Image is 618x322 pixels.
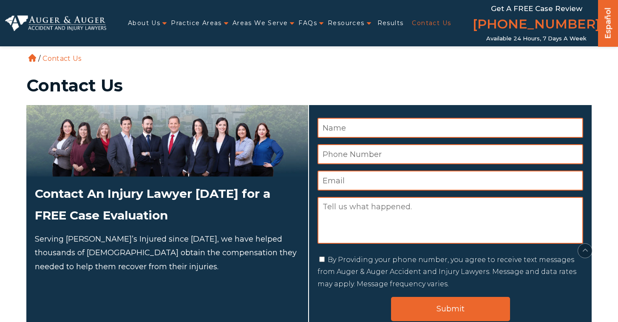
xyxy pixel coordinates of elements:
[578,243,592,258] button: scroll to up
[171,14,222,32] a: Practice Areas
[26,77,592,94] h1: Contact Us
[28,54,36,62] a: Home
[128,14,160,32] a: About Us
[328,14,365,32] a: Resources
[318,144,583,164] input: Phone Number
[298,14,317,32] a: FAQs
[40,54,83,63] li: Contact Us
[391,297,510,321] input: Submit
[26,105,308,177] img: Attorneys
[491,4,582,13] span: Get a FREE Case Review
[412,14,451,32] a: Contact Us
[377,14,404,32] a: Results
[5,15,106,31] img: Auger & Auger Accident and Injury Lawyers Logo
[318,118,583,138] input: Name
[232,14,288,32] a: Areas We Serve
[35,232,300,274] p: Serving [PERSON_NAME]’s Injured since [DATE], we have helped thousands of [DEMOGRAPHIC_DATA] obta...
[318,171,583,191] input: Email
[473,15,600,35] a: [PHONE_NUMBER]
[318,256,576,288] label: By Providing your phone number, you agree to receive text messages from Auger & Auger Accident an...
[486,35,587,42] span: Available 24 Hours, 7 Days a Week
[35,183,300,226] h2: Contact An Injury Lawyer [DATE] for a FREE Case Evaluation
